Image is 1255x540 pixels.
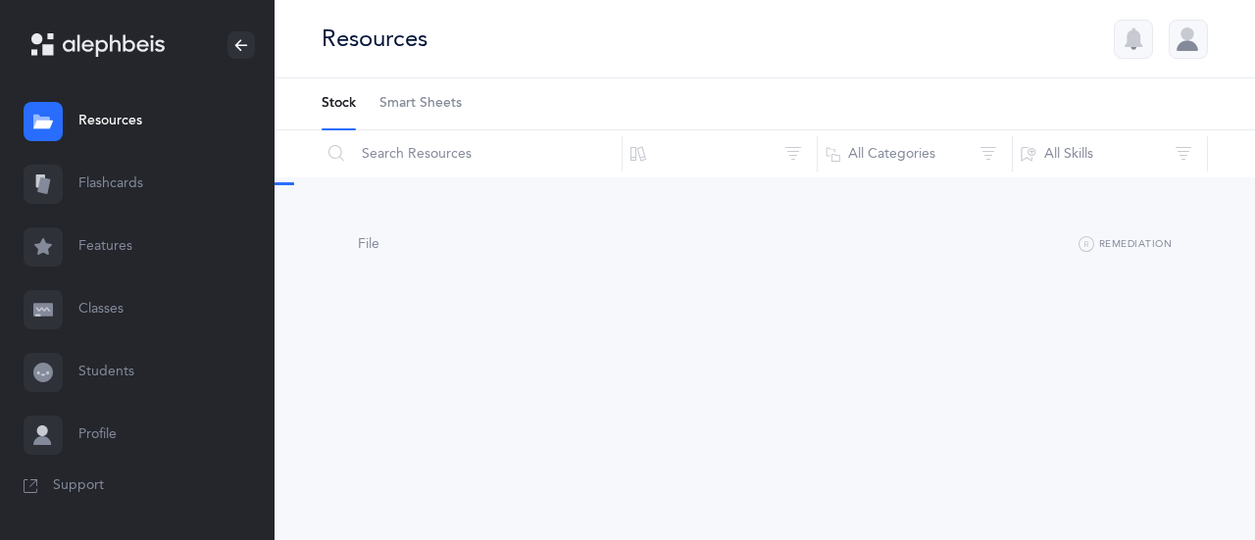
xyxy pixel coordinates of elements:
input: Search Resources [321,130,623,177]
span: Support [53,476,104,496]
button: All Categories [817,130,1013,177]
button: All Skills [1012,130,1208,177]
div: Resources [322,23,427,55]
span: Smart Sheets [379,94,462,114]
button: Remediation [1079,233,1172,257]
span: File [358,236,379,252]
